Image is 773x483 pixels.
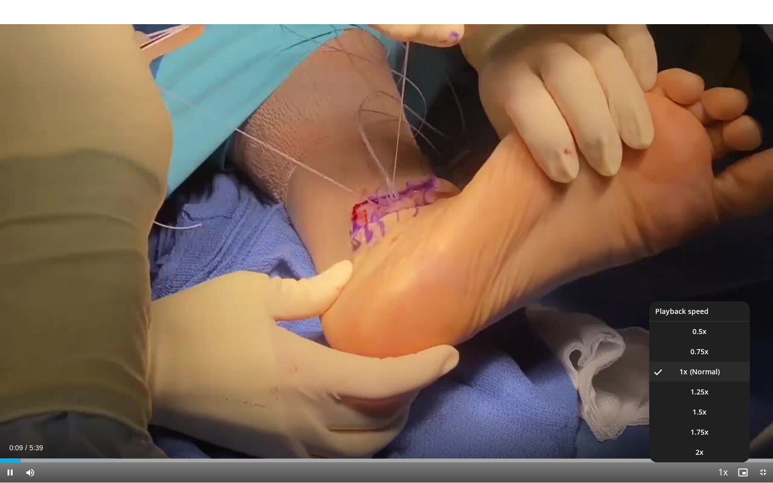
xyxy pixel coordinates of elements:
[690,387,709,397] span: 1.25x
[29,444,43,452] span: 5:39
[690,427,709,437] span: 1.75x
[692,327,707,337] span: 0.5x
[9,444,23,452] span: 0:09
[692,407,707,417] span: 1.5x
[690,347,709,357] span: 0.75x
[695,447,704,457] span: 2x
[733,462,753,482] button: Enable picture-in-picture mode
[753,462,773,482] button: Exit Fullscreen
[679,367,687,377] span: 1x
[713,462,733,482] button: Playback Rate
[25,444,27,452] span: /
[20,462,40,482] button: Mute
